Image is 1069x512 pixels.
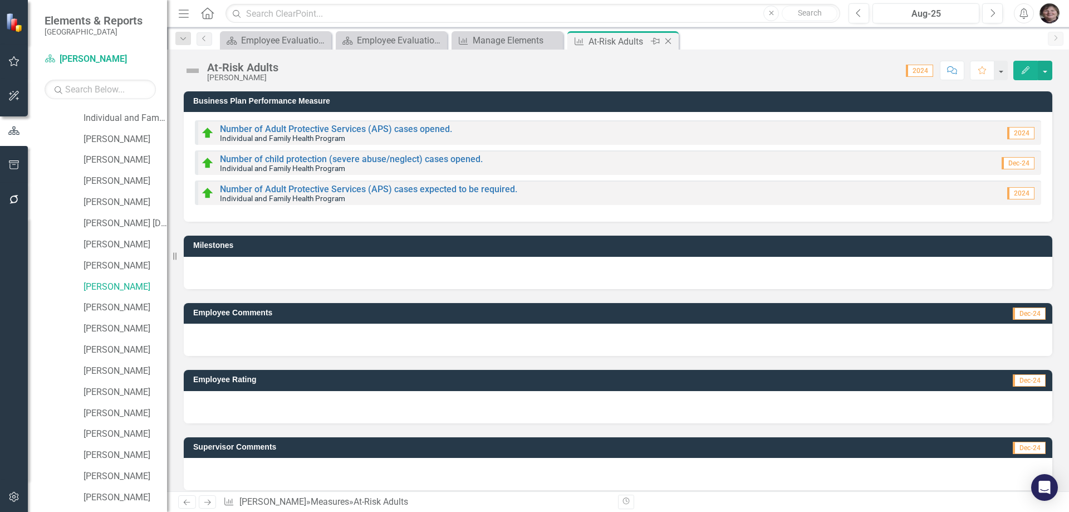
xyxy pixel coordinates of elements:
[84,323,167,335] a: [PERSON_NAME]
[84,281,167,294] a: [PERSON_NAME]
[1002,157,1034,169] span: Dec-24
[193,443,799,451] h3: Supervisor Comments
[84,365,167,378] a: [PERSON_NAME]
[84,449,167,462] a: [PERSON_NAME]
[239,496,306,507] a: [PERSON_NAME]
[84,344,167,357] a: [PERSON_NAME]
[798,8,822,17] span: Search
[201,126,214,140] img: On Target
[84,175,167,188] a: [PERSON_NAME]
[454,33,560,47] a: Manage Elements
[1013,374,1046,387] span: Dec-24
[84,238,167,251] a: [PERSON_NAME]
[354,496,408,507] div: At-Risk Adults
[220,124,452,134] a: Number of Adult Protective Services (APS) cases opened.
[45,53,156,66] a: [PERSON_NAME]
[207,74,278,82] div: [PERSON_NAME]
[193,241,1047,250] h3: Milestones
[906,65,933,77] span: 2024
[782,6,837,21] button: Search
[1031,474,1058,501] div: Open Intercom Messenger
[220,194,345,203] small: Individual and Family Health Program
[1013,308,1046,320] span: Dec-24
[84,428,167,441] a: [PERSON_NAME]
[201,187,214,200] img: On Target
[45,14,143,27] span: Elements & Reports
[339,33,444,47] a: Employee Evaluation Navigation
[1007,127,1034,139] span: 2024
[84,154,167,167] a: [PERSON_NAME]
[84,217,167,230] a: [PERSON_NAME] [DATE]
[201,157,214,170] img: On Target
[872,3,979,23] button: Aug-25
[193,376,748,384] h3: Employee Rating
[84,407,167,420] a: [PERSON_NAME]
[1007,187,1034,199] span: 2024
[220,164,345,173] small: Individual and Family Health Program
[84,301,167,314] a: [PERSON_NAME]
[84,133,167,146] a: [PERSON_NAME]
[225,4,840,23] input: Search ClearPoint...
[84,470,167,483] a: [PERSON_NAME]
[84,491,167,504] a: [PERSON_NAME]
[45,27,143,36] small: [GEOGRAPHIC_DATA]
[876,7,975,21] div: Aug-25
[84,196,167,209] a: [PERSON_NAME]
[223,496,610,509] div: » »
[223,33,328,47] a: Employee Evaluation Navigation
[207,61,278,74] div: At-Risk Adults
[357,33,444,47] div: Employee Evaluation Navigation
[220,154,483,164] a: Number of child protection (severe abuse/neglect) cases opened.
[589,35,648,48] div: At-Risk Adults
[193,97,1047,105] h3: Business Plan Performance Measure
[84,112,167,125] a: Individual and Family Health Program
[84,260,167,272] a: [PERSON_NAME]
[84,386,167,399] a: [PERSON_NAME]
[6,13,25,32] img: ClearPoint Strategy
[1013,442,1046,454] span: Dec-24
[1039,3,1060,23] img: Joni Reynolds
[220,134,345,143] small: Individual and Family Health Program
[473,33,560,47] div: Manage Elements
[220,184,517,194] a: Number of Adult Protective Services (APS) cases expected to be required.
[193,309,791,317] h3: Employee Comments
[311,496,349,507] a: Measures
[184,62,202,80] img: Not Defined
[45,80,156,99] input: Search Below...
[241,33,328,47] div: Employee Evaluation Navigation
